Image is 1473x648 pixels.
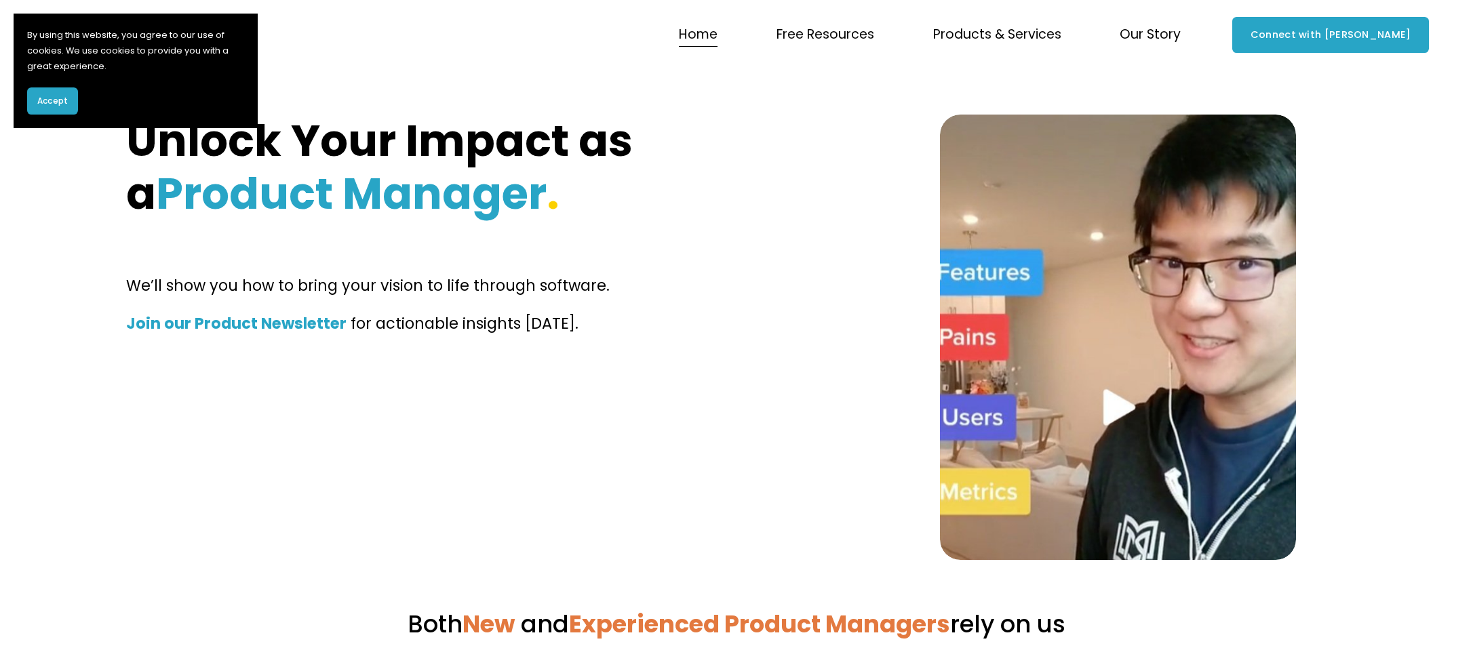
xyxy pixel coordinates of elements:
span: Our Story [1120,23,1181,47]
a: Connect with [PERSON_NAME] [1232,17,1428,53]
strong: Experienced Product Managers [569,607,950,641]
span: Products & Services [933,23,1061,47]
a: folder dropdown [777,22,874,48]
p: We’ll show you how to bring your vision to life through software. [126,272,838,299]
strong: Join our Product Newsletter [126,312,347,334]
a: folder dropdown [933,22,1061,48]
h3: Both rely on us [126,609,1347,641]
a: folder dropdown [1120,22,1181,48]
button: Accept [27,87,78,115]
p: By using this website, you agree to our use of cookies. We use cookies to provide you with a grea... [27,27,244,74]
strong: Product Manager [156,163,547,224]
span: Free Resources [777,23,874,47]
span: Accept [37,95,68,107]
section: Cookie banner [14,14,258,128]
span: for actionable insights [DATE]. [351,312,578,334]
strong: . [547,163,559,224]
strong: New [463,607,515,641]
a: Home [679,22,718,48]
strong: Unlock Your Impact as a [126,110,642,224]
span: and [521,607,569,641]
